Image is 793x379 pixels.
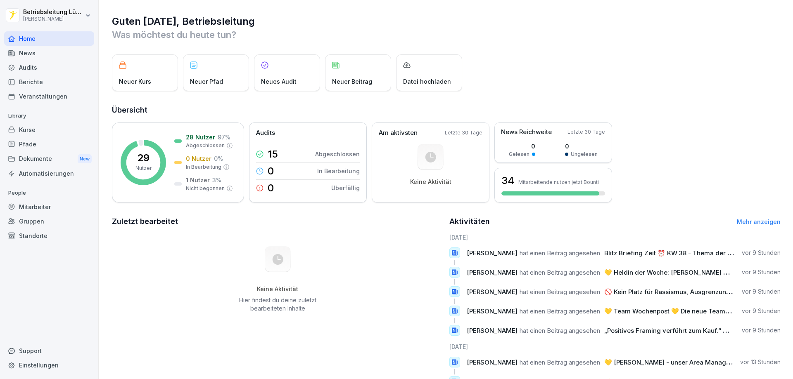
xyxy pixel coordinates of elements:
span: hat einen Beitrag angesehen [520,327,600,334]
a: Veranstaltungen [4,89,94,104]
p: Neuer Pfad [190,77,223,86]
div: New [78,154,92,164]
p: vor 9 Stunden [742,307,781,315]
p: Was möchtest du heute tun? [112,28,781,41]
p: In Bearbeitung [317,167,360,175]
p: Nicht begonnen [186,185,225,192]
h5: Keine Aktivität [236,285,319,293]
p: Gelesen [509,151,529,158]
p: 1 Nutzer [186,176,210,184]
span: [PERSON_NAME] [467,327,518,334]
p: In Bearbeitung [186,163,221,171]
p: Neuer Kurs [119,77,151,86]
p: 97 % [218,133,230,141]
p: Am aktivsten [379,128,418,138]
p: 0 % [214,154,223,163]
span: hat einen Beitrag angesehen [520,249,600,257]
p: vor 9 Stunden [742,268,781,276]
p: [PERSON_NAME] [23,16,83,22]
p: vor 13 Stunden [740,358,781,366]
h6: [DATE] [449,342,781,351]
div: Dokumente [4,151,94,167]
span: 💛 Team Wochenpost 💛 Die neue Teamwochenpost ist da! [604,307,781,315]
p: 3 % [212,176,221,184]
a: Standorte [4,228,94,243]
p: 15 [268,149,278,159]
p: 0 [509,142,535,151]
p: Datei hochladen [403,77,451,86]
p: Abgeschlossen [315,150,360,158]
a: Berichte [4,75,94,89]
p: Keine Aktivität [410,178,451,186]
p: Abgeschlossen [186,142,225,149]
p: 0 [268,166,274,176]
p: News Reichweite [501,127,552,137]
p: Ungelesen [571,151,598,158]
div: Support [4,344,94,358]
p: Nutzer [135,165,152,172]
p: Hier findest du deine zuletzt bearbeiteten Inhalte [236,296,319,313]
a: Audits [4,60,94,75]
p: 0 Nutzer [186,154,211,163]
p: 0 [268,183,274,193]
h2: Zuletzt bearbeitet [112,216,444,227]
p: Betriebsleitung Lübeck Holstentor [23,9,83,16]
p: Überfällig [331,184,360,192]
a: Home [4,31,94,46]
a: Gruppen [4,214,94,228]
a: Pfade [4,137,94,151]
p: 0 [565,142,598,151]
p: vor 9 Stunden [742,326,781,334]
h2: Übersicht [112,104,781,116]
a: News [4,46,94,60]
p: Library [4,109,94,122]
p: vor 9 Stunden [742,249,781,257]
p: Audits [256,128,275,138]
span: [PERSON_NAME] [467,268,518,276]
p: vor 9 Stunden [742,287,781,296]
h6: [DATE] [449,233,781,242]
p: Neuer Beitrag [332,77,372,86]
p: Letzte 30 Tage [567,128,605,136]
span: hat einen Beitrag angesehen [520,307,600,315]
h1: Guten [DATE], Betriebsleitung [112,15,781,28]
a: Kurse [4,122,94,137]
span: hat einen Beitrag angesehen [520,288,600,296]
a: Mitarbeiter [4,200,94,214]
p: People [4,186,94,200]
a: Einstellungen [4,358,94,372]
span: [PERSON_NAME] [467,358,518,366]
span: [PERSON_NAME] [467,288,518,296]
span: [PERSON_NAME] [467,249,518,257]
span: hat einen Beitrag angesehen [520,358,600,366]
a: DokumenteNew [4,151,94,167]
p: Mitarbeitende nutzen jetzt Bounti [518,179,599,185]
p: Letzte 30 Tage [445,129,482,137]
a: Automatisierungen [4,166,94,181]
p: 29 [137,153,150,163]
h2: Aktivitäten [449,216,490,227]
p: Neues Audit [261,77,297,86]
h3: 34 [501,174,514,188]
span: hat einen Beitrag angesehen [520,268,600,276]
p: 28 Nutzer [186,133,215,141]
span: [PERSON_NAME] [467,307,518,315]
a: Mehr anzeigen [737,218,781,225]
